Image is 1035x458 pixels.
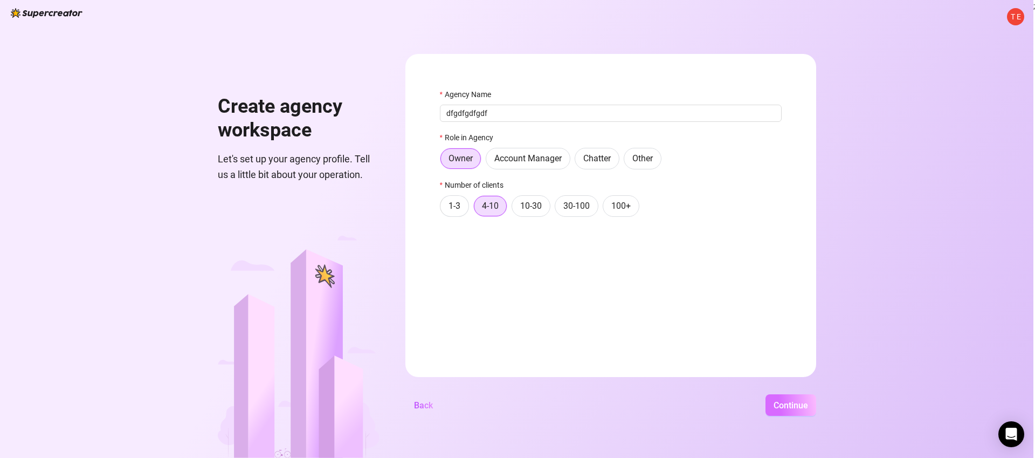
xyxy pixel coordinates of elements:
[448,153,473,163] span: Owner
[440,132,500,143] label: Role in Agency
[611,201,631,211] span: 100+
[414,400,433,411] span: Back
[520,201,542,211] span: 10-30
[563,201,590,211] span: 30-100
[998,421,1024,447] div: Open Intercom Messenger
[218,152,379,182] span: Let's set up your agency profile. Tell us a little bit about your operation.
[1011,11,1021,23] span: T E
[440,179,510,191] label: Number of clients
[765,394,816,416] button: Continue
[482,201,499,211] span: 4-10
[405,394,441,416] button: Back
[632,153,653,163] span: Other
[494,153,562,163] span: Account Manager
[440,88,498,100] label: Agency Name
[448,201,460,211] span: 1-3
[11,8,82,18] img: logo
[583,153,611,163] span: Chatter
[218,95,379,142] h1: Create agency workspace
[440,105,782,122] input: Agency Name
[774,400,808,411] span: Continue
